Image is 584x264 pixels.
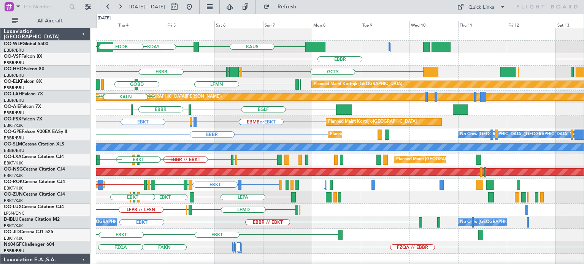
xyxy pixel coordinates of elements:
[4,148,24,153] a: EBBR/BRU
[4,73,24,78] a: EBBR/BRU
[4,155,64,159] a: OO-LXACessna Citation CJ4
[117,21,165,28] div: Thu 4
[4,42,22,46] span: OO-WLP
[4,205,22,209] span: OO-LUX
[4,117,42,122] a: OO-FSXFalcon 7X
[314,79,402,90] div: Planned Maint Kortrijk-[GEOGRAPHIC_DATA]
[4,79,42,84] a: OO-ELKFalcon 8X
[4,210,25,216] a: LFSN/ENC
[4,242,22,247] span: N604GF
[4,79,21,84] span: OO-ELK
[409,21,458,28] div: Wed 10
[4,104,41,109] a: OO-AIEFalcon 7X
[458,21,507,28] div: Thu 11
[4,192,23,197] span: OO-ZUN
[166,21,214,28] div: Fri 5
[4,110,24,116] a: EBBR/BRU
[4,185,23,191] a: EBKT/KJK
[129,3,165,10] span: [DATE] - [DATE]
[4,167,23,172] span: OO-NSG
[23,1,67,13] input: Trip Number
[4,117,21,122] span: OO-FSX
[20,18,80,24] span: All Aircraft
[4,180,65,184] a: OO-ROKCessna Citation CJ4
[4,205,64,209] a: OO-LUXCessna Citation CJ4
[4,248,24,254] a: EBBR/BRU
[4,230,53,234] a: OO-JIDCessna CJ1 525
[4,85,24,91] a: EBBR/BRU
[361,21,409,28] div: Tue 9
[453,1,509,13] button: Quick Links
[4,142,64,147] a: OO-SLMCessna Citation XLS
[98,15,111,22] div: [DATE]
[4,217,60,222] a: D-IBLUCessna Citation M2
[507,21,555,28] div: Fri 12
[468,4,494,11] div: Quick Links
[312,21,360,28] div: Mon 8
[330,129,468,140] div: Planned Maint [GEOGRAPHIC_DATA] ([GEOGRAPHIC_DATA] National)
[4,198,23,204] a: EBKT/KJK
[4,192,65,197] a: OO-ZUNCessna Citation CJ4
[271,4,303,9] span: Refresh
[4,160,23,166] a: EBKT/KJK
[4,242,54,247] a: N604GFChallenger 604
[4,123,23,128] a: EBKT/KJK
[4,173,23,179] a: EBKT/KJK
[4,54,42,59] a: OO-VSFFalcon 8X
[4,47,24,53] a: EBBR/BRU
[4,42,48,46] a: OO-WLPGlobal 5500
[328,116,417,128] div: Planned Maint Kortrijk-[GEOGRAPHIC_DATA]
[4,130,22,134] span: OO-GPE
[4,104,20,109] span: OO-AIE
[260,1,305,13] button: Refresh
[4,54,21,59] span: OO-VSF
[4,98,24,103] a: EBBR/BRU
[4,142,22,147] span: OO-SLM
[4,236,23,241] a: EBKT/KJK
[4,180,23,184] span: OO-ROK
[263,21,312,28] div: Sun 7
[4,135,24,141] a: EBBR/BRU
[4,155,22,159] span: OO-LXA
[4,92,22,96] span: OO-LAH
[214,21,263,28] div: Sat 6
[4,60,24,66] a: EBBR/BRU
[4,230,20,234] span: OO-JID
[4,223,23,229] a: EBKT/KJK
[4,67,44,71] a: OO-HHOFalcon 8X
[4,130,67,134] a: OO-GPEFalcon 900EX EASy II
[4,92,43,96] a: OO-LAHFalcon 7X
[4,67,24,71] span: OO-HHO
[8,15,83,27] button: All Aircraft
[4,217,19,222] span: D-IBLU
[4,167,65,172] a: OO-NSGCessna Citation CJ4
[396,154,534,165] div: Planned Maint [GEOGRAPHIC_DATA] ([GEOGRAPHIC_DATA] National)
